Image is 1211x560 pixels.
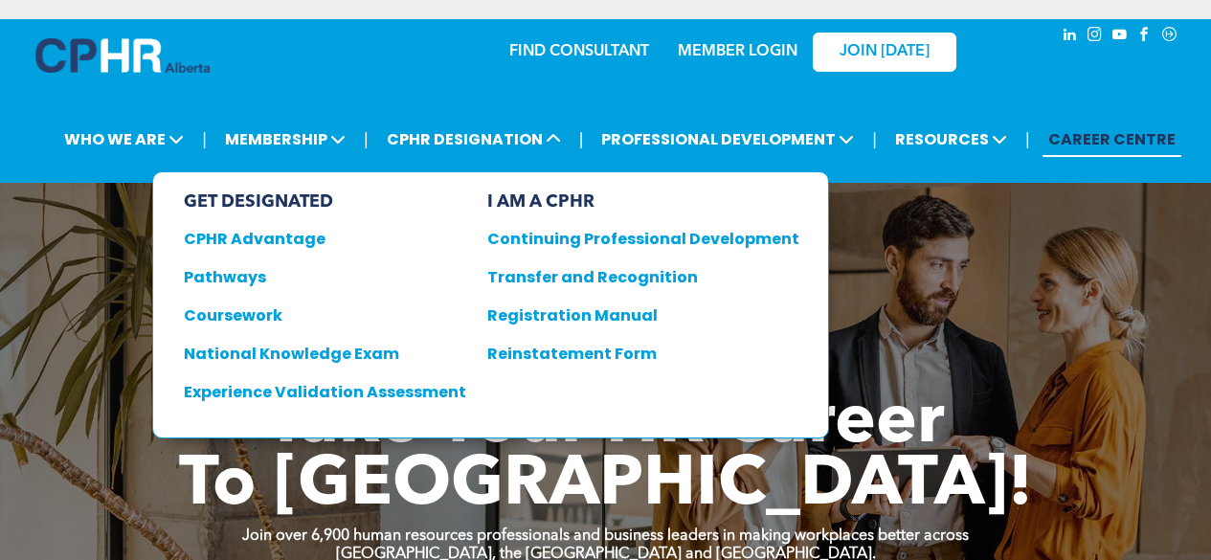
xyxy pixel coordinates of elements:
[487,227,768,251] div: Continuing Professional Development
[242,528,969,544] strong: Join over 6,900 human resources professionals and business leaders in making workplaces better ac...
[202,120,207,159] li: |
[487,342,799,366] a: Reinstatement Form
[487,227,799,251] a: Continuing Professional Development
[1159,24,1180,50] a: Social network
[184,303,438,327] div: Coursework
[487,191,799,213] div: I AM A CPHR
[872,120,877,159] li: |
[184,380,438,404] div: Experience Validation Assessment
[184,265,438,289] div: Pathways
[1110,24,1131,50] a: youtube
[487,265,799,289] a: Transfer and Recognition
[1043,122,1181,157] a: CAREER CENTRE
[579,120,584,159] li: |
[487,303,799,327] a: Registration Manual
[678,44,797,59] a: MEMBER LOGIN
[184,265,466,289] a: Pathways
[184,227,466,251] a: CPHR Advantage
[35,38,210,73] img: A blue and white logo for cp alberta
[1085,24,1106,50] a: instagram
[487,342,768,366] div: Reinstatement Form
[595,122,860,157] span: PROFESSIONAL DEVELOPMENT
[509,44,649,59] a: FIND CONSULTANT
[381,122,567,157] span: CPHR DESIGNATION
[487,303,768,327] div: Registration Manual
[487,265,768,289] div: Transfer and Recognition
[184,191,466,213] div: GET DESIGNATED
[179,452,1033,521] span: To [GEOGRAPHIC_DATA]!
[364,120,369,159] li: |
[1060,24,1081,50] a: linkedin
[1025,120,1030,159] li: |
[58,122,190,157] span: WHO WE ARE
[889,122,1013,157] span: RESOURCES
[184,342,438,366] div: National Knowledge Exam
[184,380,466,404] a: Experience Validation Assessment
[813,33,956,72] a: JOIN [DATE]
[184,227,438,251] div: CPHR Advantage
[1134,24,1155,50] a: facebook
[840,43,930,61] span: JOIN [DATE]
[184,342,466,366] a: National Knowledge Exam
[219,122,351,157] span: MEMBERSHIP
[184,303,466,327] a: Coursework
